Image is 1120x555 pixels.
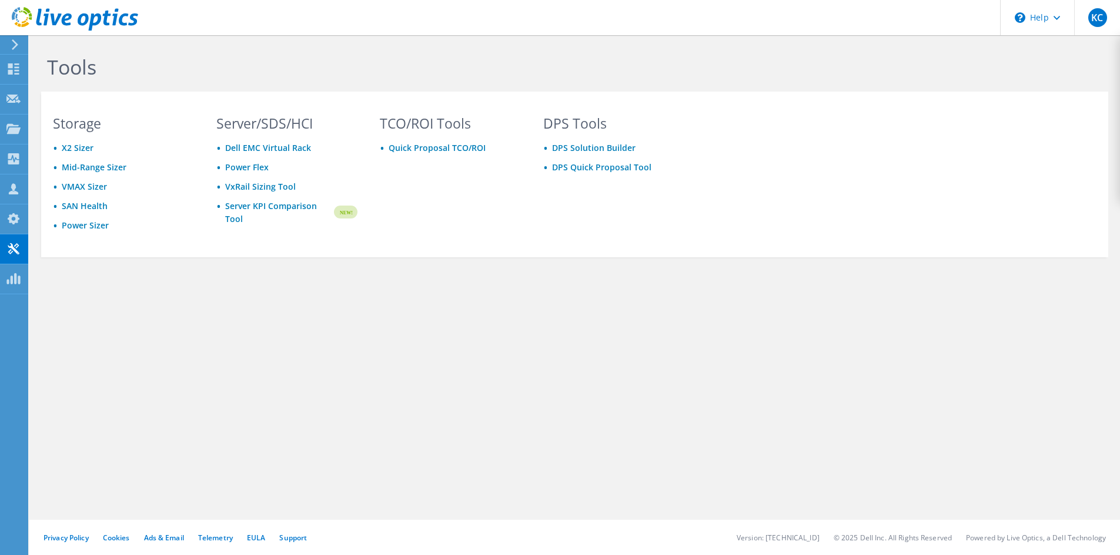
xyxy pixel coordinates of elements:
a: VxRail Sizing Tool [225,181,296,192]
a: DPS Solution Builder [552,142,636,153]
a: Mid-Range Sizer [62,162,126,173]
h3: DPS Tools [543,117,684,130]
a: Privacy Policy [44,533,89,543]
img: new-badge.svg [332,199,357,226]
h3: Server/SDS/HCI [216,117,357,130]
a: Dell EMC Virtual Rack [225,142,311,153]
li: © 2025 Dell Inc. All Rights Reserved [834,533,952,543]
h3: Storage [53,117,194,130]
span: KC [1088,8,1107,27]
a: EULA [247,533,265,543]
li: Powered by Live Optics, a Dell Technology [966,533,1106,543]
a: Quick Proposal TCO/ROI [389,142,486,153]
h3: TCO/ROI Tools [380,117,521,130]
a: Ads & Email [144,533,184,543]
a: Telemetry [198,533,233,543]
a: VMAX Sizer [62,181,107,192]
h1: Tools [47,55,841,79]
a: Server KPI Comparison Tool [225,200,332,226]
a: SAN Health [62,200,108,211]
li: Version: [TECHNICAL_ID] [737,533,820,543]
a: Power Flex [225,162,269,173]
a: X2 Sizer [62,142,93,153]
svg: \n [1015,12,1025,23]
a: Power Sizer [62,220,109,231]
a: Cookies [103,533,130,543]
a: Support [279,533,307,543]
a: DPS Quick Proposal Tool [552,162,651,173]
